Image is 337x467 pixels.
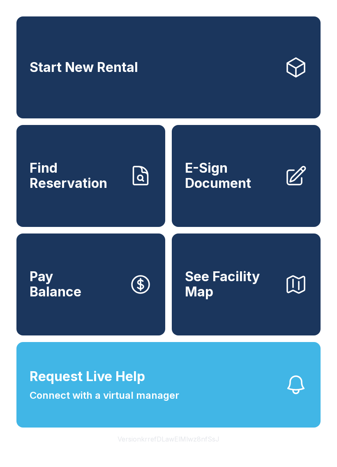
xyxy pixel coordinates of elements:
button: VersionkrrefDLawElMlwz8nfSsJ [111,428,226,451]
span: Start New Rental [30,60,138,75]
span: Pay Balance [30,269,81,299]
span: See Facility Map [185,269,278,299]
button: Request Live HelpConnect with a virtual manager [16,342,321,428]
a: E-Sign Document [172,125,321,227]
button: See Facility Map [172,233,321,335]
span: Request Live Help [30,367,145,386]
span: Find Reservation [30,161,122,191]
a: Find Reservation [16,125,165,227]
span: E-Sign Document [185,161,278,191]
span: Connect with a virtual manager [30,388,179,403]
a: Start New Rental [16,16,321,118]
button: PayBalance [16,233,165,335]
